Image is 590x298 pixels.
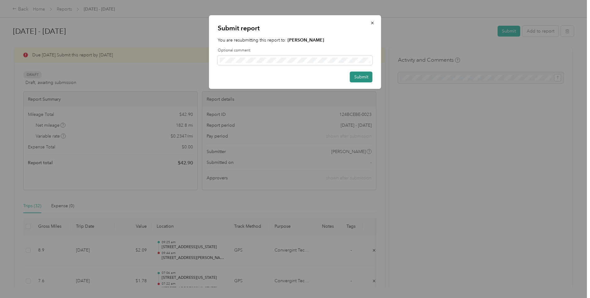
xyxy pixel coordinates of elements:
[350,72,373,82] button: Submit
[218,24,373,33] p: Submit report
[288,37,324,43] strong: [PERSON_NAME]
[218,48,373,53] label: Optional comment
[555,263,590,298] iframe: Everlance-gr Chat Button Frame
[218,37,373,43] p: You are resubmitting this report to:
